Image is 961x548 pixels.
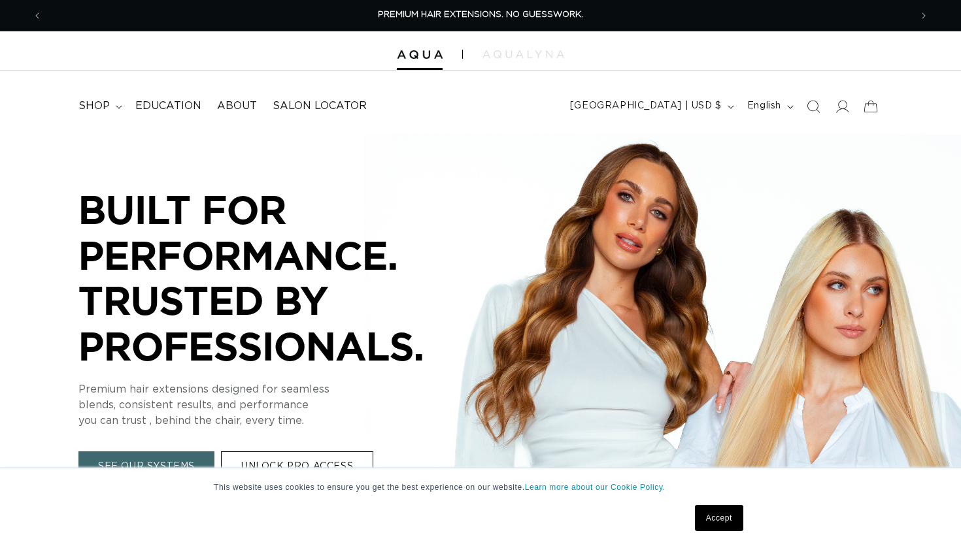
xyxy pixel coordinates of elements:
span: English [747,99,781,113]
button: [GEOGRAPHIC_DATA] | USD $ [562,94,739,119]
span: [GEOGRAPHIC_DATA] | USD $ [570,99,722,113]
a: About [209,91,265,121]
span: Salon Locator [273,99,367,113]
p: Premium hair extensions designed for seamless [78,382,471,398]
span: PREMIUM HAIR EXTENSIONS. NO GUESSWORK. [378,10,583,19]
span: About [217,99,257,113]
button: Next announcement [909,3,938,28]
a: Accept [695,505,743,531]
a: Salon Locator [265,91,375,121]
button: Previous announcement [23,3,52,28]
p: This website uses cookies to ensure you get the best experience on our website. [214,481,747,493]
button: English [739,94,799,119]
a: Learn more about our Cookie Policy. [525,483,666,492]
span: Education [135,99,201,113]
p: you can trust , behind the chair, every time. [78,413,471,429]
summary: shop [71,91,127,121]
a: UNLOCK PRO ACCESS [221,452,373,483]
span: shop [78,99,110,113]
img: Aqua Hair Extensions [397,50,443,59]
a: Education [127,91,209,121]
p: blends, consistent results, and performance [78,398,471,413]
p: BUILT FOR PERFORMANCE. TRUSTED BY PROFESSIONALS. [78,187,471,368]
img: aqualyna.com [482,50,564,58]
summary: Search [799,92,828,121]
a: SEE OUR SYSTEMS [78,452,214,483]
